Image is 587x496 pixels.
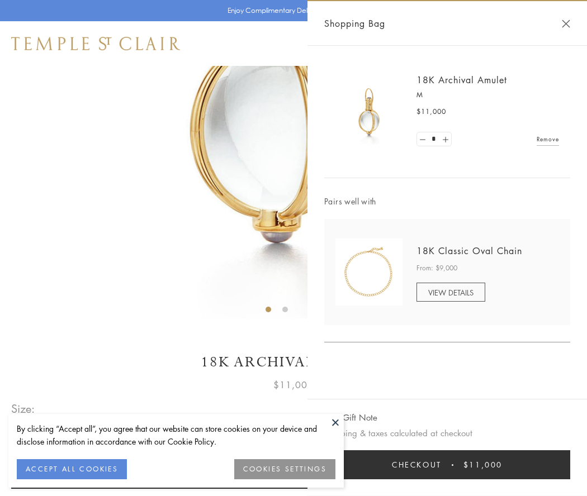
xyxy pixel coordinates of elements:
[11,352,576,372] h1: 18K Archival Amulet
[228,5,354,16] p: Enjoy Complimentary Delivery & Returns
[234,459,335,479] button: COOKIES SETTINGS
[11,399,36,418] span: Size:
[17,422,335,448] div: By clicking “Accept all”, you agree that our website can store cookies on your device and disclos...
[439,132,451,146] a: Set quantity to 2
[417,132,428,146] a: Set quantity to 0
[537,133,559,145] a: Remove
[562,20,570,28] button: Close Shopping Bag
[324,16,385,31] span: Shopping Bag
[416,245,522,257] a: 18K Classic Oval Chain
[335,239,403,306] img: N88865-OV18
[324,195,570,208] span: Pairs well with
[273,378,314,392] span: $11,000
[416,283,485,302] a: VIEW DETAILS
[335,78,403,145] img: 18K Archival Amulet
[324,426,570,440] p: Shipping & taxes calculated at checkout
[324,450,570,479] button: Checkout $11,000
[11,37,180,50] img: Temple St. Clair
[416,106,446,117] span: $11,000
[463,459,503,471] span: $11,000
[416,263,457,274] span: From: $9,000
[416,74,507,86] a: 18K Archival Amulet
[324,411,377,425] button: Add Gift Note
[428,287,474,298] span: VIEW DETAILS
[392,459,442,471] span: Checkout
[416,89,559,101] p: M
[17,459,127,479] button: ACCEPT ALL COOKIES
